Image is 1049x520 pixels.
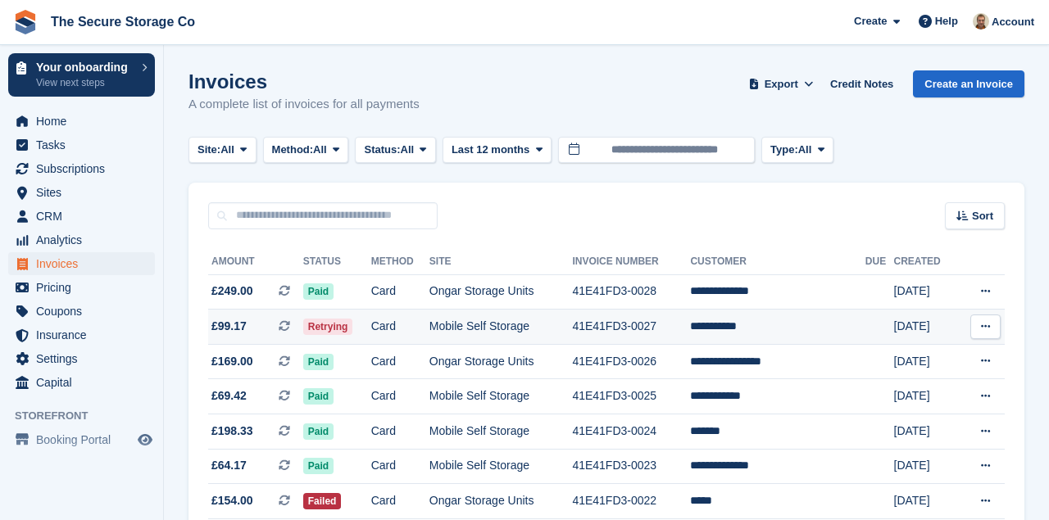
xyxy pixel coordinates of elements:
span: Paid [303,423,334,440]
span: Analytics [36,228,134,251]
span: Coupons [36,300,134,323]
td: Mobile Self Storage [429,379,573,414]
a: Create an Invoice [913,70,1024,97]
td: 41E41FD3-0022 [572,484,690,519]
td: [DATE] [894,414,958,450]
td: Card [371,344,429,379]
p: Your onboarding [36,61,134,73]
a: menu [8,228,155,251]
th: Method [371,249,429,275]
a: menu [8,205,155,228]
span: £169.00 [211,353,253,370]
a: menu [8,133,155,156]
a: menu [8,371,155,394]
td: Card [371,484,429,519]
span: £64.17 [211,457,247,474]
a: Preview store [135,430,155,450]
th: Site [429,249,573,275]
a: menu [8,252,155,275]
td: 41E41FD3-0025 [572,379,690,414]
a: Credit Notes [824,70,900,97]
td: 41E41FD3-0026 [572,344,690,379]
a: The Secure Storage Co [44,8,202,35]
td: Mobile Self Storage [429,310,573,345]
td: Card [371,310,429,345]
th: Status [303,249,371,275]
td: [DATE] [894,310,958,345]
span: All [401,142,415,158]
td: 41E41FD3-0023 [572,449,690,484]
span: Help [935,13,958,29]
span: Retrying [303,319,353,335]
td: Card [371,414,429,450]
th: Customer [690,249,865,275]
a: menu [8,110,155,133]
td: [DATE] [894,484,958,519]
th: Due [865,249,894,275]
span: Export [765,76,798,93]
span: Insurance [36,323,134,346]
span: Pricing [36,276,134,299]
a: menu [8,276,155,299]
span: Storefront [15,408,163,424]
td: [DATE] [894,344,958,379]
span: Sort [972,208,993,224]
span: Tasks [36,133,134,156]
span: £198.33 [211,423,253,440]
a: menu [8,300,155,323]
td: 41E41FD3-0027 [572,310,690,345]
button: Type: All [761,137,833,164]
span: £69.42 [211,387,247,405]
span: Home [36,110,134,133]
span: £99.17 [211,318,247,335]
span: Paid [303,388,334,405]
a: menu [8,181,155,204]
th: Created [894,249,958,275]
span: Capital [36,371,134,394]
span: Paid [303,458,334,474]
button: Last 12 months [443,137,552,164]
a: menu [8,323,155,346]
span: Paid [303,354,334,370]
span: Type: [770,142,798,158]
span: Invoices [36,252,134,275]
span: All [220,142,234,158]
a: menu [8,428,155,451]
td: 41E41FD3-0028 [572,274,690,310]
span: Last 12 months [452,142,529,158]
span: Method: [272,142,314,158]
span: £154.00 [211,492,253,509]
h1: Invoices [188,70,420,93]
td: Ongar Storage Units [429,274,573,310]
a: menu [8,157,155,180]
img: Oliver Gemmil [973,13,989,29]
td: Card [371,379,429,414]
span: Status: [364,142,400,158]
td: [DATE] [894,449,958,484]
th: Invoice Number [572,249,690,275]
a: Your onboarding View next steps [8,53,155,97]
button: Status: All [355,137,435,164]
td: Mobile Self Storage [429,449,573,484]
button: Export [745,70,817,97]
span: £249.00 [211,283,253,300]
span: Settings [36,347,134,370]
td: [DATE] [894,274,958,310]
td: Ongar Storage Units [429,484,573,519]
span: Booking Portal [36,428,134,451]
span: Paid [303,283,334,300]
span: All [313,142,327,158]
span: Subscriptions [36,157,134,180]
img: stora-icon-8386f47178a22dfd0bd8f6a31ec36ba5ce8667c1dd55bd0f319d3a0aa187defe.svg [13,10,38,34]
span: Site: [198,142,220,158]
td: Mobile Self Storage [429,414,573,450]
p: A complete list of invoices for all payments [188,95,420,114]
td: Card [371,274,429,310]
span: Create [854,13,887,29]
span: All [798,142,812,158]
th: Amount [208,249,303,275]
span: Account [992,14,1034,30]
span: Sites [36,181,134,204]
td: Ongar Storage Units [429,344,573,379]
a: menu [8,347,155,370]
